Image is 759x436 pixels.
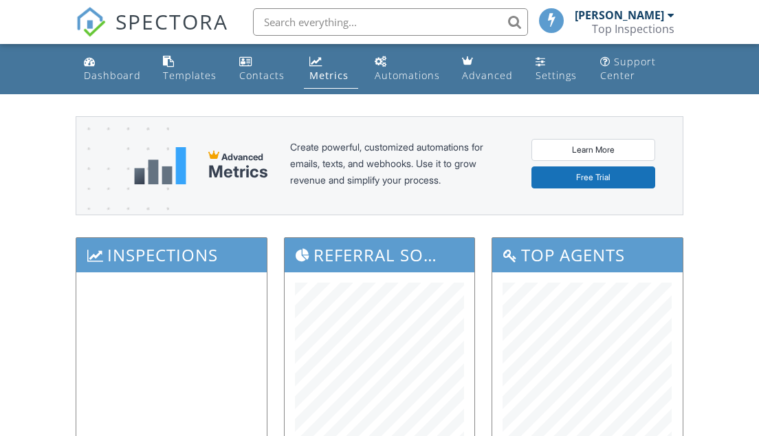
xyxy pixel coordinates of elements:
div: Settings [536,69,577,82]
div: Automations [375,69,440,82]
div: Templates [163,69,217,82]
div: Top Inspections [592,22,674,36]
div: Support Center [600,55,656,82]
a: Automations (Basic) [369,50,445,89]
div: Advanced [462,69,513,82]
a: Metrics [304,50,358,89]
a: Advanced [456,50,518,89]
h3: Referral Sources [285,238,474,272]
div: [PERSON_NAME] [575,8,664,22]
img: metrics-aadfce2e17a16c02574e7fc40e4d6b8174baaf19895a402c862ea781aae8ef5b.svg [134,147,186,184]
a: SPECTORA [76,19,228,47]
a: Dashboard [78,50,146,89]
a: Settings [530,50,584,89]
div: Create powerful, customized automations for emails, texts, and webhooks. Use it to grow revenue a... [290,139,509,193]
span: Advanced [221,151,263,162]
input: Search everything... [253,8,528,36]
div: Metrics [208,162,268,182]
img: The Best Home Inspection Software - Spectora [76,7,106,37]
div: Dashboard [84,69,141,82]
a: Contacts [234,50,293,89]
div: Contacts [239,69,285,82]
h3: Inspections [76,238,266,272]
h3: Top Agents [492,238,682,272]
a: Support Center [595,50,681,89]
div: Metrics [309,69,349,82]
a: Templates [157,50,223,89]
span: SPECTORA [115,7,228,36]
a: Free Trial [531,166,655,188]
img: advanced-banner-bg-f6ff0eecfa0ee76150a1dea9fec4b49f333892f74bc19f1b897a312d7a1b2ff3.png [76,117,169,269]
a: Learn More [531,139,655,161]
